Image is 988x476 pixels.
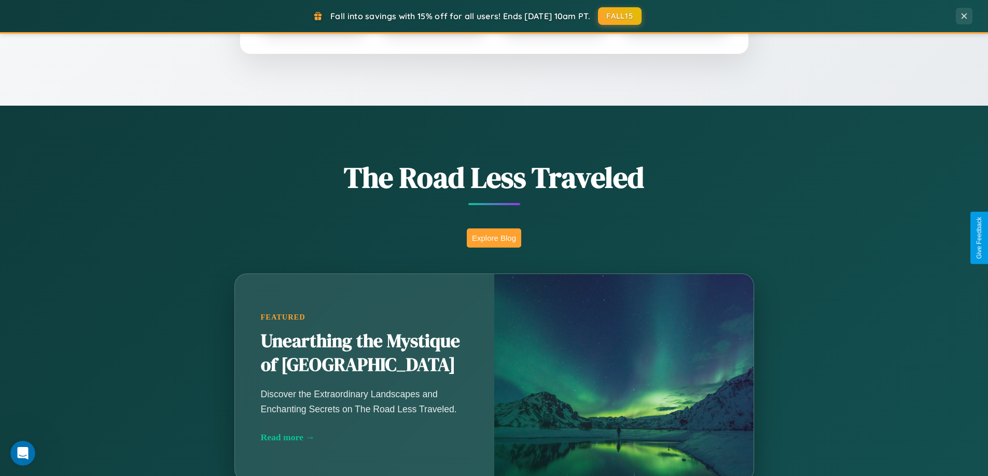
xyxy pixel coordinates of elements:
div: Read more → [261,432,468,443]
button: Explore Blog [467,228,521,248]
h2: Unearthing the Mystique of [GEOGRAPHIC_DATA] [261,329,468,377]
div: Featured [261,313,468,322]
div: Give Feedback [976,217,983,259]
span: Fall into savings with 15% off for all users! Ends [DATE] 10am PT. [330,11,590,21]
h1: The Road Less Traveled [183,157,805,197]
p: Discover the Extraordinary Landscapes and Enchanting Secrets on The Road Less Traveled. [261,387,468,416]
iframe: Intercom live chat [10,441,35,466]
button: FALL15 [598,7,642,25]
